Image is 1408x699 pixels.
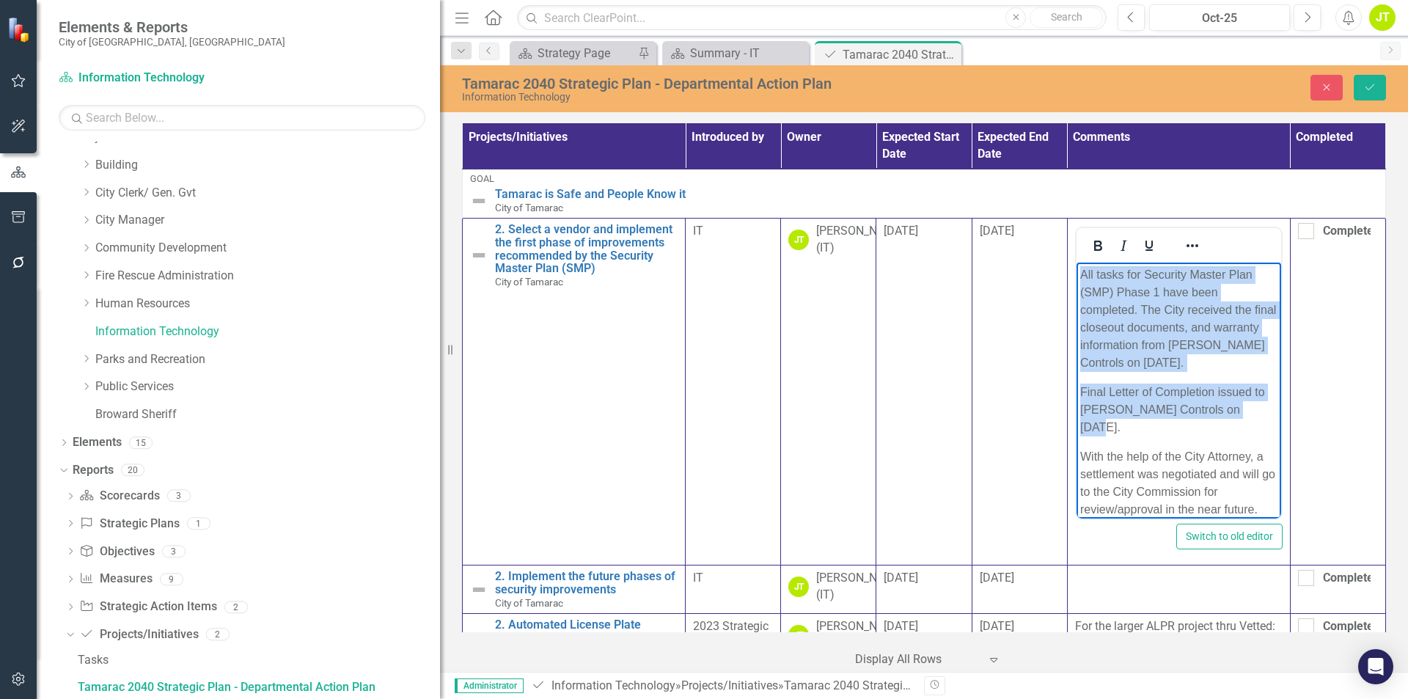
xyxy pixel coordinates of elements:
[884,224,918,238] span: [DATE]
[980,224,1014,238] span: [DATE]
[79,516,179,533] a: Strategic Plans
[513,44,634,62] a: Strategy Page
[59,18,285,36] span: Elements & Reports
[78,654,440,667] div: Tasks
[95,351,440,368] a: Parks and Recreation
[1111,235,1136,256] button: Italic
[816,618,904,652] div: [PERSON_NAME] (IT)
[462,76,975,92] div: Tamarac 2040 Strategic Plan - Departmental Action Plan
[495,223,678,274] a: 2. Select a vendor and implement the first phase of improvements recommended by the Security Mast...
[1358,649,1393,684] div: Open Intercom Messenger
[129,436,153,449] div: 15
[462,92,975,103] div: Information Technology
[470,581,488,599] img: Not Defined
[73,434,122,451] a: Elements
[693,619,769,650] span: 2023 Strategic Planning
[59,105,425,131] input: Search Below...
[1176,524,1283,549] button: Switch to old editor
[470,192,488,210] img: Not Defined
[206,629,230,641] div: 2
[843,45,958,64] div: Tamarac 2040 Strategic Plan - Departmental Action Plan
[884,571,918,585] span: [DATE]
[1051,11,1082,23] span: Search
[551,678,675,692] a: Information Technology
[1369,4,1396,31] button: JT
[73,462,114,479] a: Reports
[495,618,678,644] a: 2. Automated License Plate Readers (ALPRs)
[666,44,805,62] a: Summary - IT
[160,573,183,585] div: 9
[1030,7,1103,28] button: Search
[59,70,242,87] a: Information Technology
[95,296,440,312] a: Human Resources
[59,36,285,48] small: City of [GEOGRAPHIC_DATA], [GEOGRAPHIC_DATA]
[1077,263,1281,519] iframe: Rich Text Area
[187,517,210,530] div: 1
[884,619,918,633] span: [DATE]
[538,44,634,62] div: Strategy Page
[531,678,913,695] div: » »
[79,571,152,588] a: Measures
[455,678,524,693] span: Administrator
[95,378,440,395] a: Public Services
[495,597,563,609] span: City of Tamarac
[79,626,198,643] a: Projects/Initiatives
[95,406,440,423] a: Broward Sheriff
[693,224,703,238] span: IT
[1154,10,1285,27] div: Oct-25
[470,174,1378,184] div: Goal
[79,599,216,615] a: Strategic Action Items
[1085,235,1110,256] button: Bold
[95,240,440,257] a: Community Development
[693,571,703,585] span: IT
[78,681,440,694] div: Tamarac 2040 Strategic Plan - Departmental Action Plan
[788,230,809,250] div: JT
[74,676,440,699] a: Tamarac 2040 Strategic Plan - Departmental Action Plan
[1149,4,1290,31] button: Oct-25
[79,488,159,505] a: Scorecards
[816,223,904,257] div: [PERSON_NAME] (IT)
[1180,235,1205,256] button: Reveal or hide additional toolbar items
[470,629,488,647] img: Not Defined
[121,464,144,477] div: 20
[816,570,904,604] div: [PERSON_NAME] (IT)
[980,571,1014,585] span: [DATE]
[495,202,563,213] span: City of Tamarac
[1075,618,1283,638] p: For the larger ALPR project thru Vetted:
[495,188,1378,201] a: Tamarac is Safe and People Know it
[517,5,1107,31] input: Search ClearPoint...
[690,44,805,62] div: Summary - IT
[6,15,34,43] img: ClearPoint Strategy
[224,601,248,613] div: 2
[784,678,1077,692] div: Tamarac 2040 Strategic Plan - Departmental Action Plan
[1137,235,1162,256] button: Underline
[95,212,440,229] a: City Manager
[162,545,186,557] div: 3
[95,185,440,202] a: City Clerk/ Gen. Gvt
[681,678,778,692] a: Projects/Initiatives
[470,246,488,264] img: Not Defined
[788,577,809,597] div: JT
[95,323,440,340] a: Information Technology
[79,544,154,560] a: Objectives
[495,570,678,596] a: 2. Implement the future phases of security improvements
[980,619,1014,633] span: [DATE]
[495,276,563,288] span: City of Tamarac
[95,157,440,174] a: Building
[167,490,191,502] div: 3
[74,648,440,672] a: Tasks
[788,625,809,645] div: JT
[95,268,440,285] a: Fire Rescue Administration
